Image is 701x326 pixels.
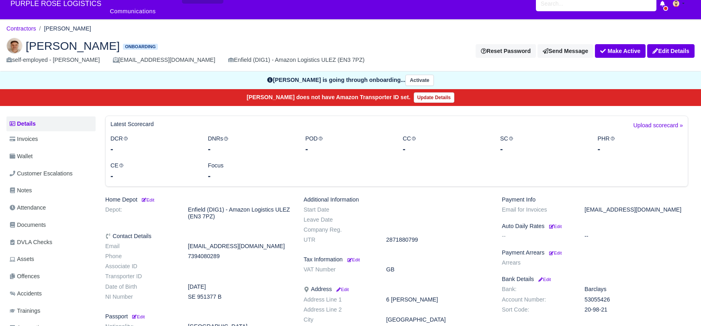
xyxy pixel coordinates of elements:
[99,293,182,300] dt: NI Number
[6,200,96,216] a: Attendance
[99,273,182,280] dt: Transporter ID
[10,152,33,161] span: Wallet
[496,306,578,313] dt: Sort Code:
[26,40,120,51] span: [PERSON_NAME]
[105,233,292,240] h6: Contact Details
[6,116,96,131] a: Details
[10,169,73,178] span: Customer Escalations
[298,206,380,213] dt: Start Date
[6,234,96,250] a: DVLA Checks
[548,249,562,256] a: Edit
[110,143,196,155] div: -
[10,272,40,281] span: Offences
[595,44,646,58] button: Make Active
[537,277,551,282] small: Edit
[0,31,701,71] div: Vytautas Mackevicius
[104,161,202,181] div: CE
[578,206,694,213] dd: [EMAIL_ADDRESS][DOMAIN_NAME]
[298,296,380,303] dt: Address Line 1
[131,314,145,319] small: Edit
[182,243,298,250] dd: [EMAIL_ADDRESS][DOMAIN_NAME]
[182,293,298,300] dd: SE 951377 B
[99,243,182,250] dt: Email
[228,55,364,65] div: Enfield (DIG1) - Amazon Logistics ULEZ (EN3 7PZ)
[548,223,562,229] a: Edit
[496,259,578,266] dt: Arrears
[10,255,34,264] span: Assets
[502,223,688,230] h6: Auto Daily Rates
[99,283,182,290] dt: Date of Birth
[10,238,52,247] span: DVLA Checks
[304,256,490,263] h6: Tax Information
[335,287,349,292] small: Edit
[10,203,46,212] span: Attendance
[6,217,96,233] a: Documents
[578,306,694,313] dd: 20-98-21
[10,306,40,316] span: Trainings
[110,121,154,128] h6: Latest Scorecard
[99,263,182,270] dt: Associate ID
[298,216,380,223] dt: Leave Date
[208,170,294,181] div: -
[661,287,701,326] iframe: Chat Widget
[304,196,490,203] h6: Additional Information
[502,276,688,283] h6: Bank Details
[6,55,100,65] div: self-employed - [PERSON_NAME]
[182,206,298,220] dd: Enfield (DIG1) - Amazon Logistics ULEZ (EN3 7PZ)
[496,296,578,303] dt: Account Number:
[634,121,683,134] a: Upload scorecard »
[141,196,154,203] a: Edit
[99,253,182,260] dt: Phone
[182,253,298,260] dd: 7394080289
[10,289,42,298] span: Accidents
[6,183,96,198] a: Notes
[494,134,592,155] div: SC
[414,92,454,103] a: Update Details
[305,143,391,155] div: -
[208,143,294,155] div: -
[105,196,292,203] h6: Home Depot
[10,186,32,195] span: Notes
[36,24,91,33] li: [PERSON_NAME]
[380,236,496,243] dd: 2871880799
[6,286,96,302] a: Accidents
[110,170,196,181] div: -
[6,269,96,284] a: Offences
[502,249,688,256] h6: Payment Arrears
[298,306,380,313] dt: Address Line 2
[335,286,349,292] a: Edit
[298,236,380,243] dt: UTR
[380,266,496,273] dd: GB
[123,44,157,50] span: Onboarding
[131,313,145,320] a: Edit
[346,256,360,263] a: Edit
[578,296,694,303] dd: 53055426
[397,134,495,155] div: CC
[496,206,578,213] dt: Email for Invoices
[538,44,593,58] a: Send Message
[6,131,96,147] a: Invoices
[10,220,46,230] span: Documents
[6,303,96,319] a: Trainings
[202,161,300,181] div: Focus
[405,75,433,86] button: Activate
[403,143,488,155] div: -
[537,276,551,282] a: Edit
[6,25,36,32] a: Contractors
[578,233,694,240] dd: --
[104,134,202,155] div: DCR
[99,206,182,220] dt: Depot:
[380,316,496,323] dd: [GEOGRAPHIC_DATA]
[592,134,689,155] div: PHR
[549,251,562,255] small: Edit
[496,286,578,293] dt: Bank:
[304,286,490,293] h6: Address
[502,196,688,203] h6: Payment Info
[299,134,397,155] div: POD
[105,4,160,19] a: Communications
[476,44,536,58] button: Reset Password
[598,143,683,155] div: -
[549,224,562,229] small: Edit
[6,251,96,267] a: Assets
[113,55,215,65] div: [EMAIL_ADDRESS][DOMAIN_NAME]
